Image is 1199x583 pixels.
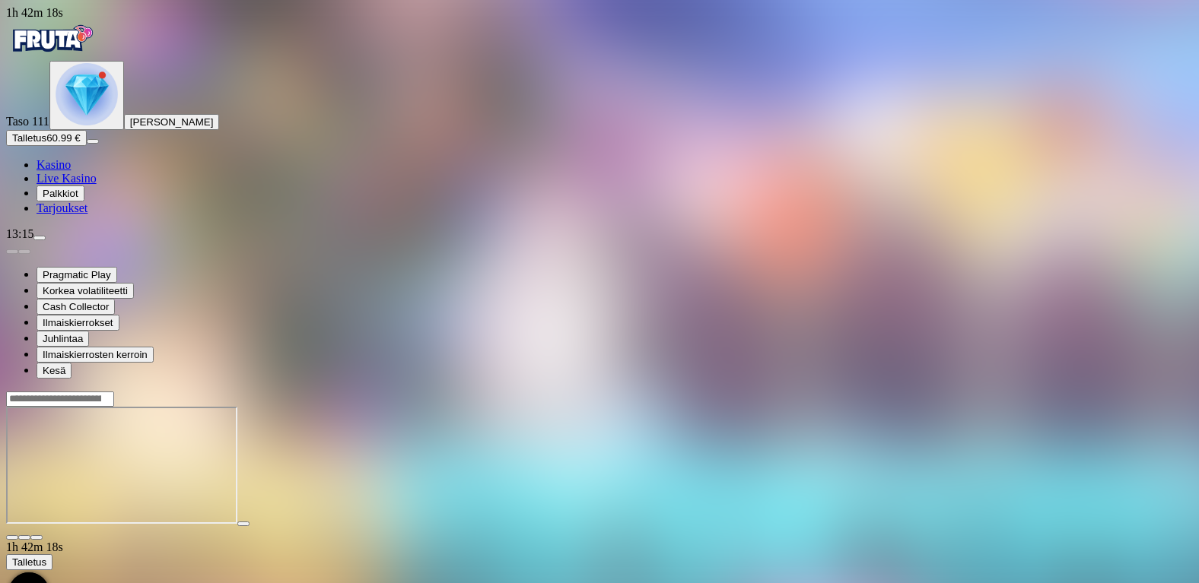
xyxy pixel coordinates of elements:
[37,172,97,185] span: Live Kasino
[6,227,33,240] span: 13:15
[18,535,30,540] button: chevron-down icon
[6,391,114,407] input: Search
[43,365,65,376] span: Kesä
[33,236,46,240] button: menu
[43,188,78,199] span: Palkkiot
[6,554,52,570] button: Talletus
[37,185,84,201] button: reward iconPalkkiot
[37,299,115,315] button: Cash Collector
[43,269,111,280] span: Pragmatic Play
[37,315,119,331] button: Ilmaiskierrokset
[124,114,220,130] button: [PERSON_NAME]
[6,20,1193,215] nav: Primary
[6,540,63,553] span: user session time
[6,407,237,524] iframe: Club Tropicana - Happy Hour
[37,363,72,379] button: Kesä
[6,130,87,146] button: Talletusplus icon60.99 €
[37,283,134,299] button: Korkea volatiliteetti
[49,61,124,130] button: level unlocked
[37,201,87,214] span: Tarjoukset
[6,115,49,128] span: Taso 111
[130,116,214,128] span: [PERSON_NAME]
[37,267,117,283] button: Pragmatic Play
[37,347,154,363] button: Ilmaiskierrosten kerroin
[12,132,46,144] span: Talletus
[43,285,128,296] span: Korkea volatiliteetti
[6,535,18,540] button: close icon
[37,158,71,171] span: Kasino
[12,556,46,568] span: Talletus
[43,349,148,360] span: Ilmaiskierrosten kerroin
[6,20,97,58] img: Fruta
[6,47,97,60] a: Fruta
[56,63,118,125] img: level unlocked
[43,333,83,344] span: Juhlintaa
[37,201,87,214] a: gift-inverted iconTarjoukset
[43,301,109,312] span: Cash Collector
[37,158,71,171] a: diamond iconKasino
[30,535,43,540] button: fullscreen icon
[37,172,97,185] a: poker-chip iconLive Kasino
[18,249,30,254] button: next slide
[46,132,80,144] span: 60.99 €
[37,331,89,347] button: Juhlintaa
[237,521,250,526] button: play icon
[87,139,99,144] button: menu
[6,249,18,254] button: prev slide
[6,6,63,19] span: user session time
[43,317,113,328] span: Ilmaiskierrokset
